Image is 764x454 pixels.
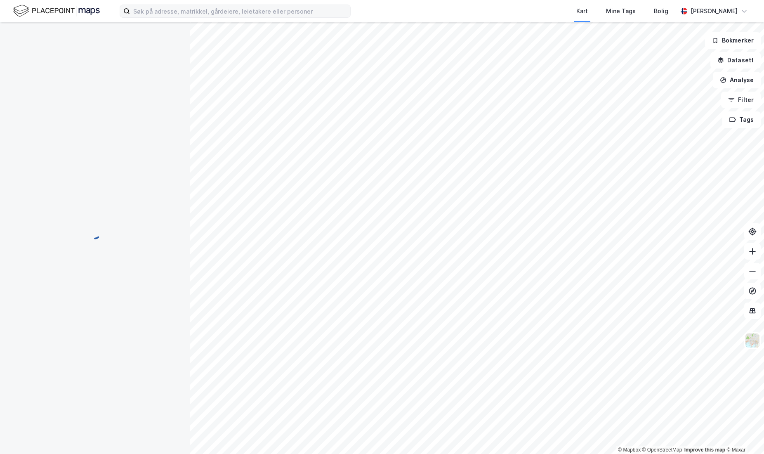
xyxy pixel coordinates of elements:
button: Analyse [713,72,761,88]
a: OpenStreetMap [642,447,682,453]
button: Tags [722,111,761,128]
a: Improve this map [684,447,725,453]
a: Mapbox [618,447,641,453]
button: Filter [721,92,761,108]
img: spinner.a6d8c91a73a9ac5275cf975e30b51cfb.svg [88,227,101,240]
div: Bolig [654,6,668,16]
iframe: Chat Widget [723,414,764,454]
input: Søk på adresse, matrikkel, gårdeiere, leietakere eller personer [130,5,350,17]
img: logo.f888ab2527a4732fd821a326f86c7f29.svg [13,4,100,18]
button: Bokmerker [705,32,761,49]
img: Z [745,333,760,348]
div: Mine Tags [606,6,636,16]
div: Kart [576,6,588,16]
button: Datasett [710,52,761,69]
div: [PERSON_NAME] [691,6,738,16]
